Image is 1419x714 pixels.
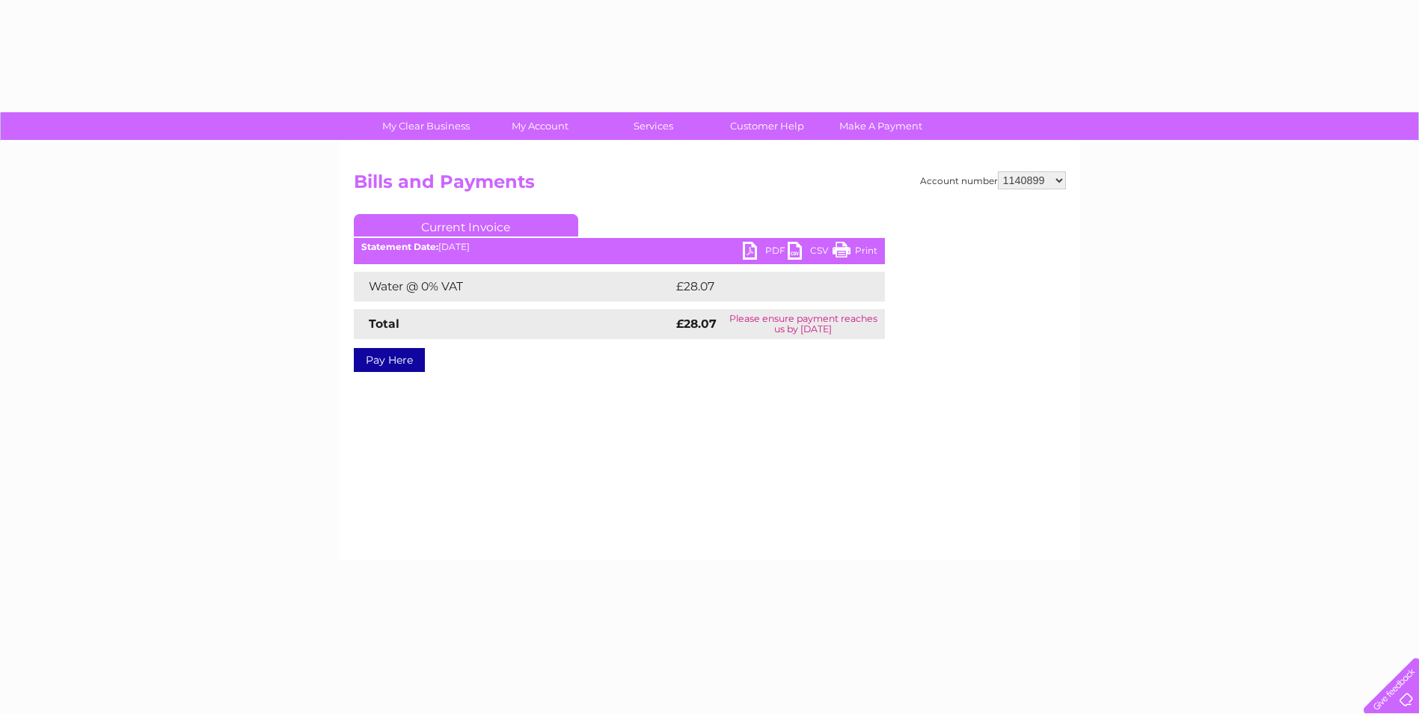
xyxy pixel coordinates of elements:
[592,112,715,140] a: Services
[722,309,884,339] td: Please ensure payment reaches us by [DATE]
[676,317,717,331] strong: £28.07
[364,112,488,140] a: My Clear Business
[354,214,578,237] a: Current Invoice
[833,242,877,263] a: Print
[354,348,425,372] a: Pay Here
[369,317,399,331] strong: Total
[354,272,672,302] td: Water @ 0% VAT
[819,112,943,140] a: Make A Payment
[672,272,855,302] td: £28.07
[788,242,833,263] a: CSV
[354,171,1066,200] h2: Bills and Payments
[478,112,601,140] a: My Account
[705,112,829,140] a: Customer Help
[361,241,438,252] b: Statement Date:
[743,242,788,263] a: PDF
[354,242,885,252] div: [DATE]
[920,171,1066,189] div: Account number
